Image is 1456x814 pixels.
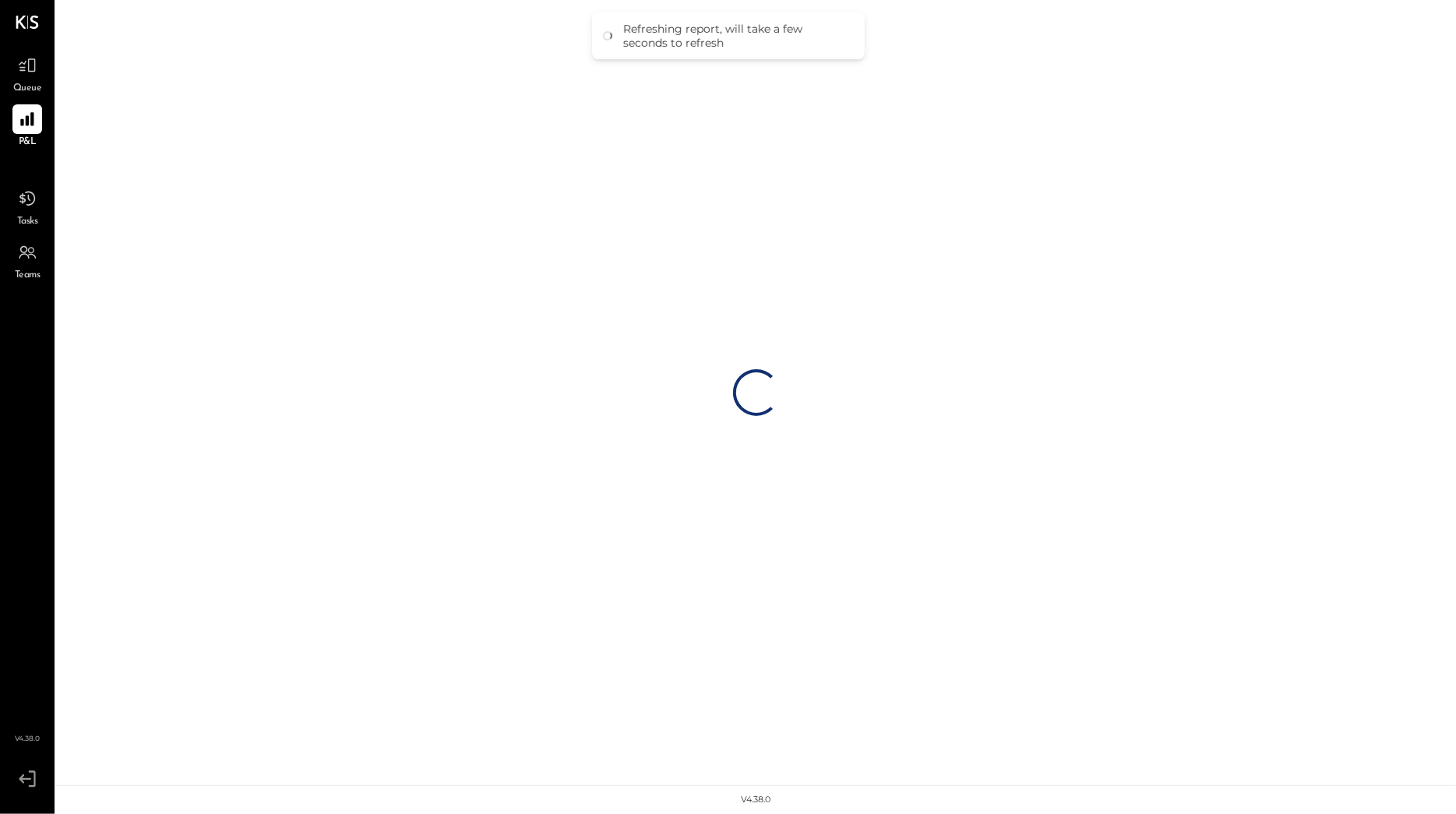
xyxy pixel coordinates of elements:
span: Tasks [17,215,38,229]
div: v 4.38.0 [742,794,771,806]
span: P&L [19,136,37,150]
a: Queue [1,51,54,96]
a: Teams [1,238,54,283]
a: Tasks [1,184,54,229]
span: Teams [15,269,41,283]
div: Refreshing report, will take a few seconds to refresh [623,22,849,50]
a: P&L [1,104,54,150]
span: Queue [13,82,42,96]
